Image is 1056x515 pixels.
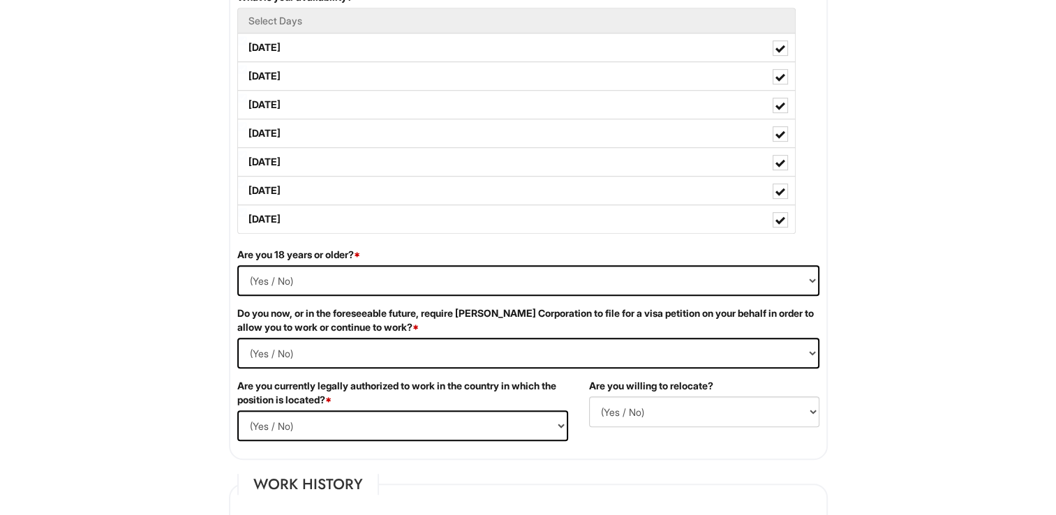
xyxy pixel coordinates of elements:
[238,91,795,119] label: [DATE]
[238,62,795,90] label: [DATE]
[248,15,784,26] h5: Select Days
[238,119,795,147] label: [DATE]
[237,379,568,407] label: Are you currently legally authorized to work in the country in which the position is located?
[237,265,819,296] select: (Yes / No)
[238,33,795,61] label: [DATE]
[238,148,795,176] label: [DATE]
[237,248,360,262] label: Are you 18 years or older?
[589,379,713,393] label: Are you willing to relocate?
[237,338,819,368] select: (Yes / No)
[238,205,795,233] label: [DATE]
[237,306,819,334] label: Do you now, or in the foreseeable future, require [PERSON_NAME] Corporation to file for a visa pe...
[238,177,795,204] label: [DATE]
[589,396,819,427] select: (Yes / No)
[237,410,568,441] select: (Yes / No)
[237,474,379,495] legend: Work History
